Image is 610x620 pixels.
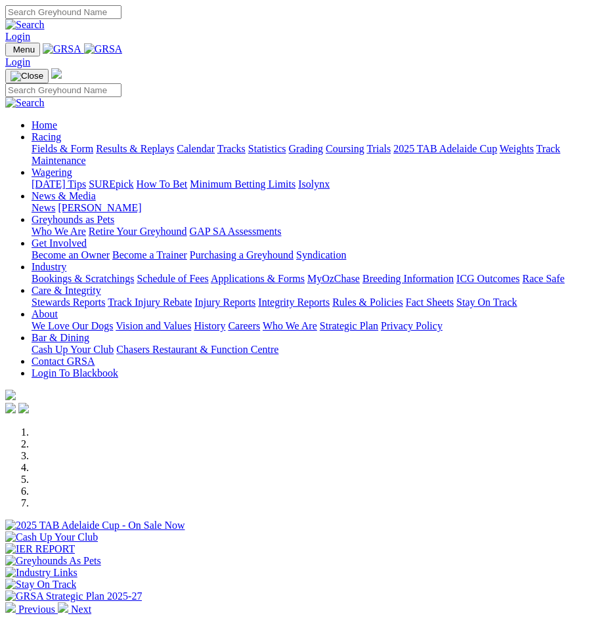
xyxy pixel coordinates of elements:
a: [DATE] Tips [32,178,86,190]
a: Greyhounds as Pets [32,214,114,225]
a: Purchasing a Greyhound [190,249,294,260]
a: History [194,320,225,331]
a: Track Maintenance [32,143,560,166]
a: Become an Owner [32,249,110,260]
a: Race Safe [522,273,564,284]
div: About [32,320,605,332]
a: Next [58,604,91,615]
a: Fields & Form [32,143,93,154]
a: Bar & Dining [32,332,89,343]
a: Isolynx [298,178,330,190]
div: Racing [32,143,605,167]
a: Careers [228,320,260,331]
img: Greyhounds As Pets [5,555,101,567]
button: Toggle navigation [5,69,49,83]
a: We Love Our Dogs [32,320,113,331]
img: logo-grsa-white.png [5,390,16,400]
img: twitter.svg [18,403,29,413]
a: Schedule of Fees [137,273,208,284]
a: Privacy Policy [381,320,443,331]
a: Become a Trainer [112,249,187,260]
input: Search [5,83,121,97]
a: Fact Sheets [406,297,454,308]
span: Menu [13,45,35,54]
a: [PERSON_NAME] [58,202,141,213]
a: MyOzChase [307,273,360,284]
img: GRSA Strategic Plan 2025-27 [5,590,142,602]
a: Retire Your Greyhound [89,226,187,237]
a: Cash Up Your Club [32,344,114,355]
img: Close [11,71,43,81]
a: Injury Reports [194,297,255,308]
a: Applications & Forms [211,273,305,284]
a: Trials [366,143,391,154]
div: Care & Integrity [32,297,605,308]
a: Rules & Policies [332,297,403,308]
a: Tracks [217,143,246,154]
a: Contact GRSA [32,356,95,367]
div: News & Media [32,202,605,214]
a: Integrity Reports [258,297,330,308]
img: IER REPORT [5,543,75,555]
a: GAP SA Assessments [190,226,282,237]
div: Industry [32,273,605,285]
div: Bar & Dining [32,344,605,356]
a: Weights [500,143,534,154]
a: Vision and Values [116,320,191,331]
a: Breeding Information [362,273,454,284]
a: Minimum Betting Limits [190,178,295,190]
img: Stay On Track [5,579,76,590]
a: How To Bet [137,178,188,190]
a: Previous [5,604,58,615]
a: Get Involved [32,238,87,249]
a: Industry [32,261,66,272]
img: GRSA [84,43,123,55]
a: Wagering [32,167,72,178]
a: Login To Blackbook [32,367,118,379]
a: ICG Outcomes [456,273,519,284]
img: chevron-left-pager-white.svg [5,602,16,613]
a: Login [5,56,30,68]
img: Cash Up Your Club [5,531,98,543]
a: Stewards Reports [32,297,105,308]
a: SUREpick [89,178,133,190]
img: 2025 TAB Adelaide Cup - On Sale Now [5,520,185,531]
img: chevron-right-pager-white.svg [58,602,68,613]
img: Industry Links [5,567,77,579]
input: Search [5,5,121,19]
a: Track Injury Rebate [108,297,192,308]
a: Syndication [296,249,346,260]
button: Toggle navigation [5,43,40,56]
span: Previous [18,604,55,615]
a: Who We Are [263,320,317,331]
a: Bookings & Scratchings [32,273,134,284]
img: GRSA [43,43,81,55]
img: facebook.svg [5,403,16,413]
span: Next [71,604,91,615]
a: Calendar [177,143,215,154]
a: About [32,308,58,320]
a: 2025 TAB Adelaide Cup [393,143,497,154]
a: Grading [289,143,323,154]
a: Strategic Plan [320,320,378,331]
a: Login [5,31,30,42]
a: Results & Replays [96,143,174,154]
a: Racing [32,131,61,142]
img: Search [5,19,45,31]
a: Stay On Track [456,297,517,308]
img: logo-grsa-white.png [51,68,62,79]
div: Greyhounds as Pets [32,226,605,238]
a: Chasers Restaurant & Function Centre [116,344,278,355]
a: Home [32,119,57,131]
a: News & Media [32,190,96,201]
div: Wagering [32,178,605,190]
a: Statistics [248,143,286,154]
a: News [32,202,55,213]
a: Coursing [326,143,364,154]
a: Who We Are [32,226,86,237]
img: Search [5,97,45,109]
a: Care & Integrity [32,285,101,296]
div: Get Involved [32,249,605,261]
